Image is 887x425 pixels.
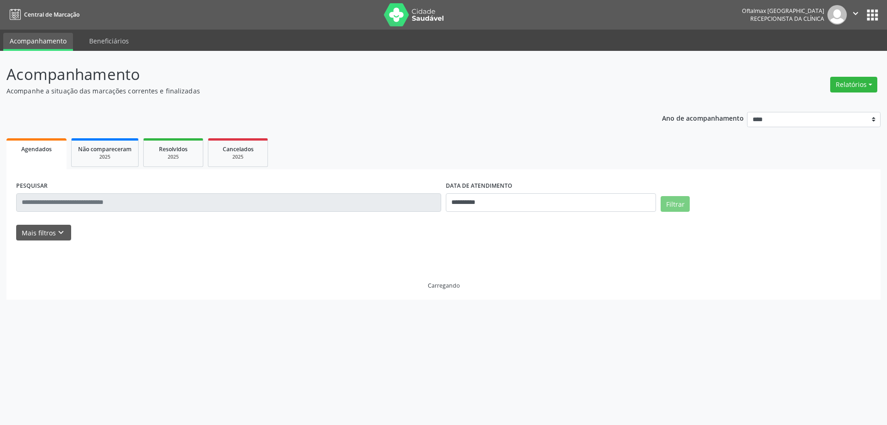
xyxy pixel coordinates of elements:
[16,179,48,193] label: PESQUISAR
[16,225,71,241] button: Mais filtroskeyboard_arrow_down
[661,196,690,212] button: Filtrar
[662,112,744,123] p: Ano de acompanhamento
[6,86,618,96] p: Acompanhe a situação das marcações correntes e finalizadas
[78,154,132,160] div: 2025
[223,145,254,153] span: Cancelados
[446,179,512,193] label: DATA DE ATENDIMENTO
[864,7,881,23] button: apps
[750,15,824,23] span: Recepcionista da clínica
[24,11,79,18] span: Central de Marcação
[78,145,132,153] span: Não compareceram
[6,63,618,86] p: Acompanhamento
[6,7,79,22] a: Central de Marcação
[3,33,73,51] a: Acompanhamento
[742,7,824,15] div: Oftalmax [GEOGRAPHIC_DATA]
[847,5,864,25] button: 
[83,33,135,49] a: Beneficiários
[150,154,196,160] div: 2025
[827,5,847,25] img: img
[215,154,261,160] div: 2025
[830,77,877,92] button: Relatórios
[56,228,66,238] i: keyboard_arrow_down
[428,282,460,289] div: Carregando
[21,145,52,153] span: Agendados
[159,145,188,153] span: Resolvidos
[851,8,861,18] i: 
